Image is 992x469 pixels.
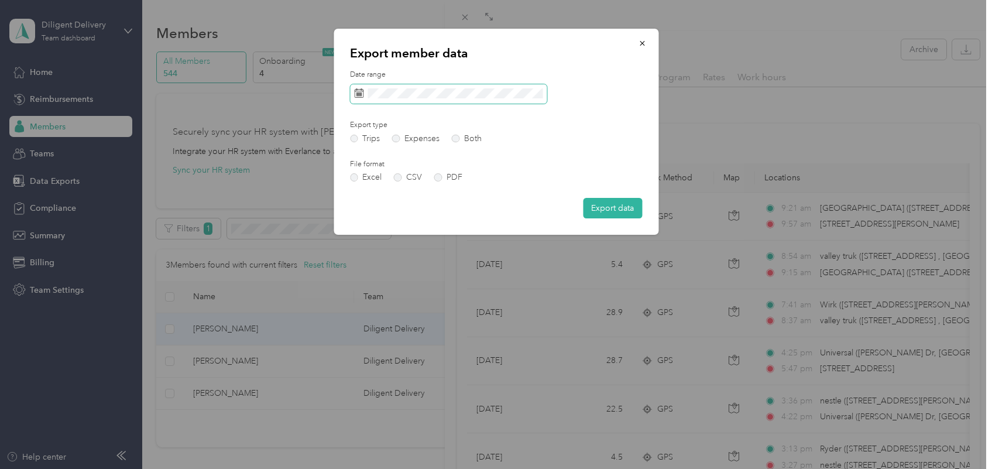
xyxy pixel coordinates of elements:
button: Export data [583,198,642,218]
label: Excel [350,173,382,182]
label: Expenses [392,135,440,143]
p: Export member data [350,45,642,61]
iframe: Everlance-gr Chat Button Frame [926,403,992,469]
label: CSV [394,173,422,182]
label: Both [452,135,482,143]
label: PDF [434,173,462,182]
label: Date range [350,70,642,80]
label: File format [350,159,481,170]
label: Export type [350,120,481,131]
label: Trips [350,135,380,143]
